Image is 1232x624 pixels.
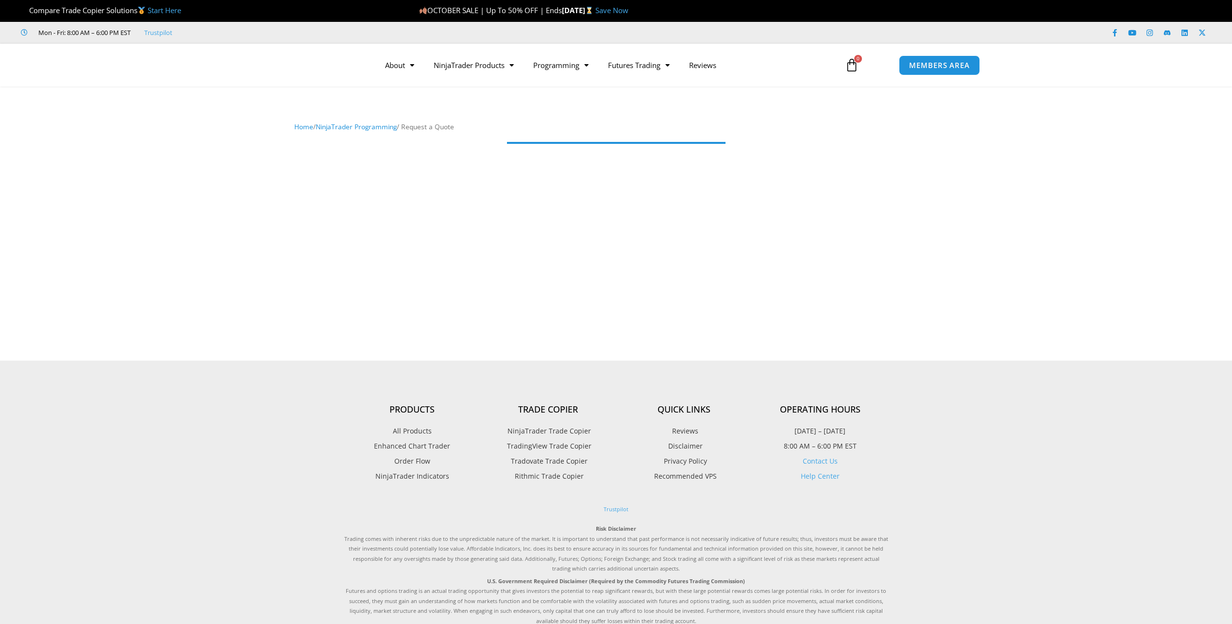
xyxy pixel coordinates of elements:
a: NinjaTrader Programming [316,122,397,131]
a: Futures Trading [598,54,679,76]
span: Reviews [670,425,698,437]
a: Trustpilot [144,27,172,38]
a: All Products [344,425,480,437]
span: Mon - Fri: 8:00 AM – 6:00 PM EST [36,27,131,38]
a: Rithmic Trade Copier [480,470,616,483]
h4: Trade Copier [480,404,616,415]
a: Start Here [148,5,181,15]
span: OCTOBER SALE | Up To 50% OFF | Ends [419,5,562,15]
span: All Products [393,425,432,437]
a: MEMBERS AREA [899,55,980,75]
strong: [DATE] [562,5,595,15]
a: Trustpilot [604,505,628,513]
a: Contact Us [803,456,838,466]
a: Recommended VPS [616,470,752,483]
a: Tradovate Trade Copier [480,455,616,468]
a: Home [294,122,313,131]
h4: Products [344,404,480,415]
img: ⌛ [586,7,593,14]
p: 8:00 AM – 6:00 PM EST [752,440,888,452]
a: Save Now [595,5,628,15]
span: Order Flow [394,455,430,468]
img: 🍂 [420,7,427,14]
p: Trading comes with inherent risks due to the unpredictable nature of the market. It is important ... [344,524,888,573]
span: Tradovate Trade Copier [508,455,588,468]
img: 🏆 [21,7,29,14]
span: Recommended VPS [652,470,717,483]
span: Enhanced Chart Trader [374,440,450,452]
img: 🥇 [138,7,145,14]
span: 0 [854,55,862,63]
a: NinjaTrader Indicators [344,470,480,483]
span: NinjaTrader Indicators [375,470,449,483]
a: 0 [830,51,873,79]
a: Help Center [801,471,840,481]
a: NinjaTrader Products [424,54,523,76]
a: NinjaTrader Trade Copier [480,425,616,437]
a: Disclaimer [616,440,752,452]
span: MEMBERS AREA [909,62,970,69]
a: Enhanced Chart Trader [344,440,480,452]
span: Privacy Policy [661,455,707,468]
a: Privacy Policy [616,455,752,468]
strong: Risk Disclaimer [596,525,636,532]
strong: U.S. Government Required Disclaimer (Required by the Commodity Futures Trading Commission) [487,577,745,585]
nav: Breadcrumb [294,121,938,133]
span: Rithmic Trade Copier [512,470,584,483]
a: Programming [523,54,598,76]
a: Order Flow [344,455,480,468]
span: Compare Trade Copier Solutions [21,5,181,15]
nav: Menu [375,54,834,76]
h4: Operating Hours [752,404,888,415]
a: TradingView Trade Copier [480,440,616,452]
span: Disclaimer [666,440,703,452]
p: [DATE] – [DATE] [752,425,888,437]
a: About [375,54,424,76]
a: Reviews [616,425,752,437]
h4: Quick Links [616,404,752,415]
span: NinjaTrader Trade Copier [505,425,591,437]
a: Reviews [679,54,726,76]
img: LogoAI | Affordable Indicators – NinjaTrader [252,48,356,83]
span: TradingView Trade Copier [505,440,591,452]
